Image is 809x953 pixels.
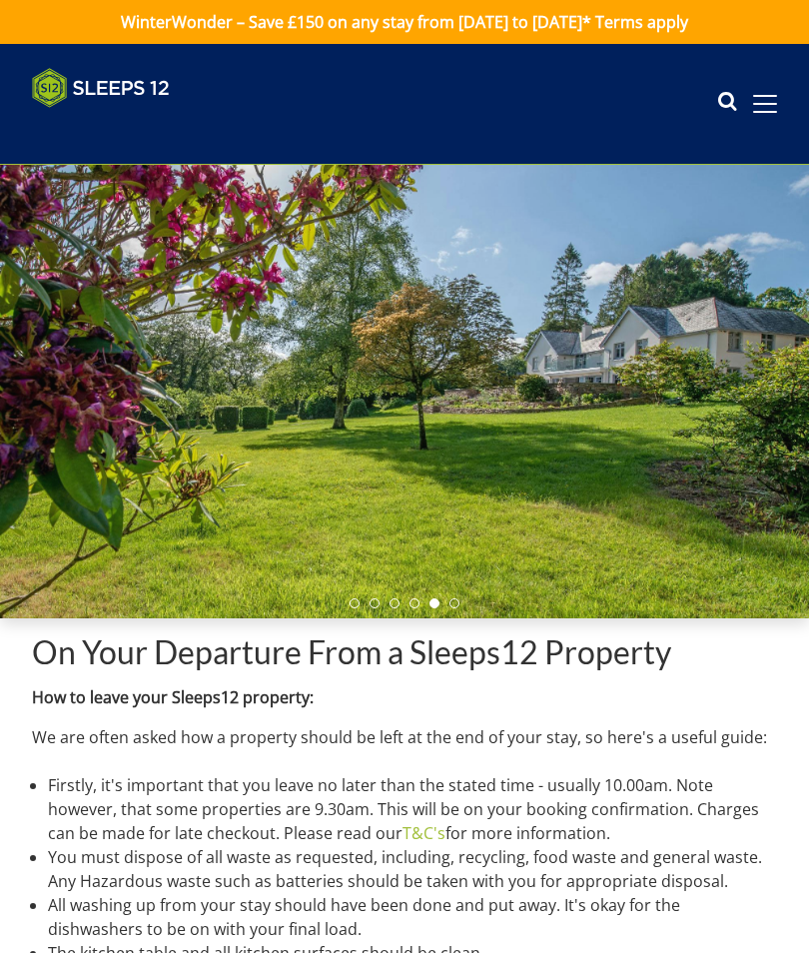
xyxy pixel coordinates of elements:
[32,68,170,108] img: Sleeps 12
[32,725,777,749] p: We are often asked how a property should be left at the end of your stay, so here's a useful guide:
[48,773,777,845] li: Firstly, it's important that you leave no later than the stated time - usually 10.00am. Note howe...
[32,686,314,708] strong: How to leave your Sleeps12 property:
[32,634,777,669] h1: On Your Departure From a Sleeps12 Property
[22,120,232,137] iframe: Customer reviews powered by Trustpilot
[403,822,445,844] a: T&C's
[48,893,777,941] li: All washing up from your stay should have been done and put away. It's okay for the dishwashers t...
[48,845,777,893] li: You must dispose of all waste as requested, including, recycling, food waste and general waste. A...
